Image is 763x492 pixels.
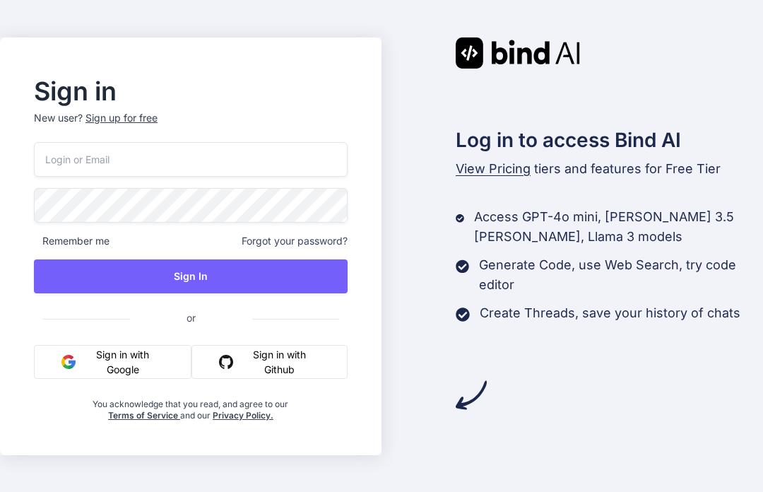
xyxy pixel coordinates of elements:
[480,303,740,323] p: Create Threads, save your history of chats
[34,80,348,102] h2: Sign in
[34,111,348,142] p: New user?
[191,345,348,379] button: Sign in with Github
[130,300,252,335] span: or
[456,159,763,179] p: tiers and features for Free Tier
[479,255,763,295] p: Generate Code, use Web Search, try code editor
[456,37,580,69] img: Bind AI logo
[456,125,763,155] h2: Log in to access Bind AI
[34,142,348,177] input: Login or Email
[456,380,487,411] img: arrow
[456,161,531,176] span: View Pricing
[85,111,158,125] div: Sign up for free
[34,234,110,248] span: Remember me
[242,234,348,248] span: Forgot your password?
[474,207,763,247] p: Access GPT-4o mini, [PERSON_NAME] 3.5 [PERSON_NAME], Llama 3 models
[86,390,295,421] div: You acknowledge that you read, and agree to our and our
[213,410,273,421] a: Privacy Policy.
[34,345,191,379] button: Sign in with Google
[61,355,76,369] img: google
[108,410,180,421] a: Terms of Service
[219,355,233,369] img: github
[34,259,348,293] button: Sign In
